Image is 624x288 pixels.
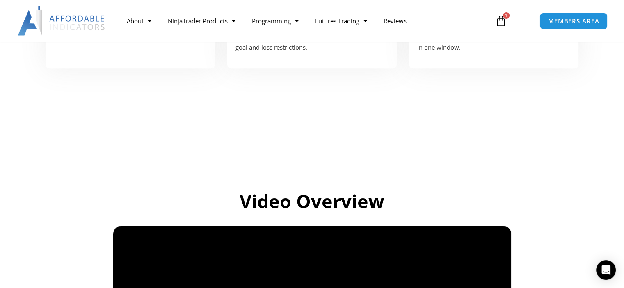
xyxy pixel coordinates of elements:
div: Open Intercom Messenger [596,260,616,280]
a: 1 [483,9,519,33]
a: Futures Trading [307,11,375,30]
a: About [119,11,160,30]
h2: Video Overview [82,189,542,213]
a: Programming [244,11,307,30]
a: Reviews [375,11,415,30]
a: MEMBERS AREA [539,13,608,29]
img: LogoAI | Affordable Indicators – NinjaTrader [18,6,106,36]
a: NinjaTrader Products [160,11,244,30]
nav: Menu [119,11,487,30]
iframe: Customer reviews powered by Trustpilot [60,105,565,163]
span: MEMBERS AREA [548,18,599,24]
span: 1 [503,12,510,19]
